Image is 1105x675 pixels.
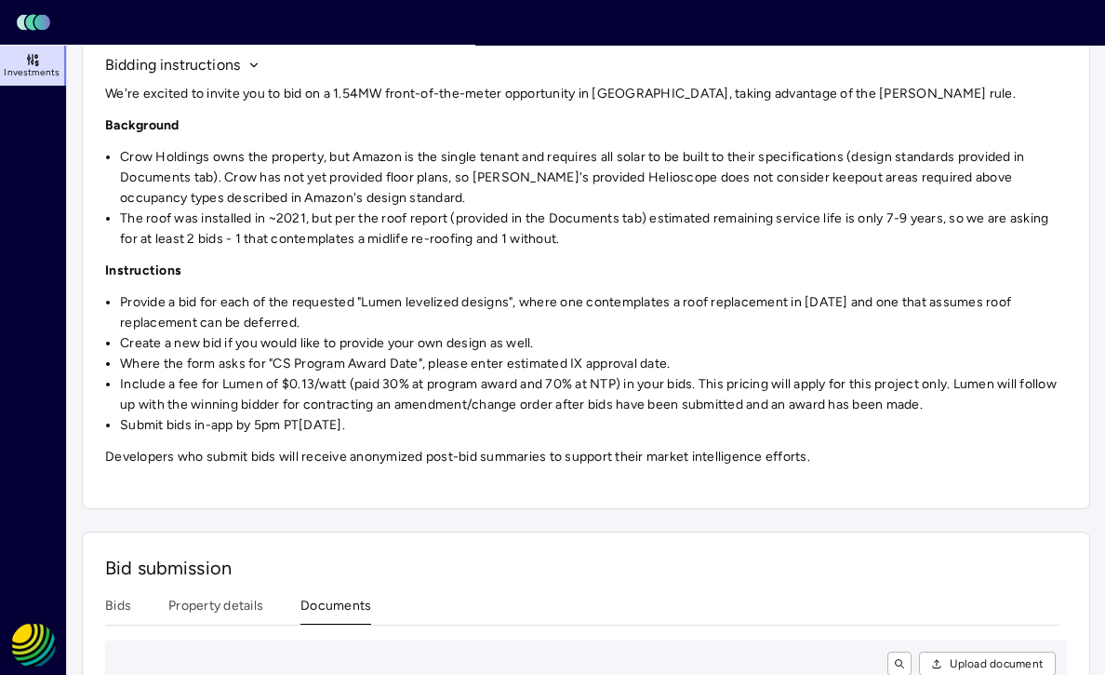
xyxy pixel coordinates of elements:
strong: Instructions [105,263,181,278]
button: Documents [300,596,371,625]
span: Upload document [950,655,1044,673]
p: Developers who submit bids will receive anonymized post-bid summaries to support their market int... [105,447,1067,467]
li: Include a fee for Lumen of $0.13/watt (paid 30% at program award and 70% at NTP) in your bids. Th... [120,374,1067,415]
button: Bidding instructions [105,54,260,76]
li: Create a new bid if you would like to provide your own design as well. [120,333,1067,354]
strong: Background [105,117,180,133]
li: Where the form asks for "CS Program Award Date", please enter estimated IX approval date. [120,354,1067,374]
button: Property details [168,596,263,625]
li: Provide a bid for each of the requested "Lumen levelized designs", where one contemplates a roof ... [120,292,1067,333]
img: REC Solar [11,623,56,668]
span: Bid submission [105,557,232,579]
li: The roof was installed in ~2021, but per the roof report (provided in the Documents tab) estimate... [120,209,1067,250]
span: Bidding instructions [105,54,240,76]
span: Investments [4,67,60,78]
button: Bids [105,596,131,625]
li: Submit bids in-app by 5pm PT[DATE]. [120,415,1067,436]
p: We're excited to invite you to bid on a 1.54MW front-of-the-meter opportunity in [GEOGRAPHIC_DATA... [105,84,1067,104]
li: Crow Holdings owns the property, but Amazon is the single tenant and requires all solar to be bui... [120,147,1067,209]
